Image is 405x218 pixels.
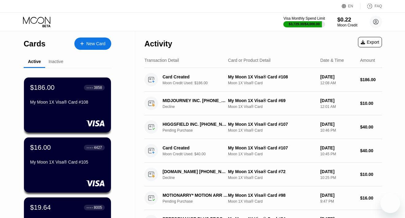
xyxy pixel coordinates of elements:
div: [DATE] [320,145,355,150]
div: $0.22 [337,17,357,23]
div: Moon 1X Visa® Card [228,152,315,156]
div: Moon Credit Used: $40.00 [163,152,233,156]
div: Moon 1X Visa® Card [228,128,315,133]
div: ● ● ● ● [87,87,93,89]
div: EN [342,3,360,9]
div: $186.00 [30,84,55,92]
div: EN [348,4,353,8]
div: $0.22Moon Credit [337,17,357,27]
div: [DATE] [320,193,355,198]
div: 9:47 PM [320,199,355,204]
div: 8005 [94,205,102,210]
div: ● ● ● ● [87,147,93,149]
iframe: Кнопка запуска окна обмена сообщениями [380,193,400,213]
div: My Moon 1X Visa® Card #105 [30,160,105,164]
div: $10.00 [360,101,382,106]
div: FAQ [360,3,382,9]
div: [DOMAIN_NAME] [PHONE_NUMBER] US [163,169,228,174]
div: Card or Product Detail [228,58,271,63]
div: My Moon 1X Visa® Card #72 [228,169,315,174]
div: MOTIONARRY* MOTION ARR [PHONE_NUMBER] USPending PurchaseMy Moon 1X Visa® Card #98Moon 1X Visa® Ca... [144,186,382,210]
div: Inactive [49,59,63,64]
div: MOTIONARRY* MOTION ARR [PHONE_NUMBER] US [163,193,228,198]
div: Active [28,59,41,64]
div: $40.00 [360,125,382,129]
div: HIGGSFIELD INC. [PHONE_NUMBER] US [163,122,228,127]
div: [DATE] [320,98,355,103]
div: Visa Monthly Spend Limit [283,16,325,21]
div: Card CreatedMoon Credit Used: $186.00My Moon 1X Visa® Card #108Moon 1X Visa® Card[DATE]12:08 AM$1... [144,68,382,92]
div: My Moon 1X Visa® Card #98 [228,193,315,198]
div: My Moon 1X Visa® Card #69 [228,98,315,103]
div: $3,729.30 / $4,000.00 [289,22,320,26]
div: HIGGSFIELD INC. [PHONE_NUMBER] USPending PurchaseMy Moon 1X Visa® Card #107Moon 1X Visa® Card[DAT... [144,115,382,139]
div: Moon 1X Visa® Card [228,81,315,85]
div: $10.00 [360,172,382,177]
div: Card Created [163,145,228,150]
div: MIDJOURNEY INC. [PHONE_NUMBER] US [163,98,228,103]
div: Moon 1X Visa® Card [228,176,315,180]
div: 4427 [94,145,102,150]
div: Decline [163,176,233,180]
div: My Moon 1X Visa® Card #107 [228,122,315,127]
div: Moon Credit [337,23,357,27]
div: Activity [144,39,172,48]
div: $16.00 [360,196,382,200]
div: 10:46 PM [320,128,355,133]
div: $16.00● ● ● ●4427My Moon 1X Visa® Card #105 [24,137,111,192]
div: New Card [74,38,111,50]
div: New Card [86,41,105,46]
div: $186.00● ● ● ●3858My Moon 1X Visa® Card #108 [24,77,111,133]
div: 10:25 PM [320,176,355,180]
div: [DATE] [320,122,355,127]
div: Export [361,40,379,45]
div: 3858 [94,85,102,90]
div: ● ● ● ● [87,207,93,208]
div: $19.64 [30,204,51,212]
div: [DOMAIN_NAME] [PHONE_NUMBER] USDeclineMy Moon 1X Visa® Card #72Moon 1X Visa® Card[DATE]10:25 PM$1... [144,163,382,186]
div: [DATE] [320,74,355,79]
div: $16.00 [30,144,51,152]
div: 10:45 PM [320,152,355,156]
div: Export [358,37,382,47]
div: Date & Time [320,58,344,63]
div: Moon 1X Visa® Card [228,199,315,204]
div: Cards [24,39,45,48]
div: 12:01 AM [320,105,355,109]
div: My Moon 1X Visa® Card #108 [228,74,315,79]
div: Pending Purchase [163,128,233,133]
div: $186.00 [360,77,382,82]
div: Pending Purchase [163,199,233,204]
div: My Moon 1X Visa® Card #107 [228,145,315,150]
div: [DATE] [320,169,355,174]
div: Card CreatedMoon Credit Used: $40.00My Moon 1X Visa® Card #107Moon 1X Visa® Card[DATE]10:45 PM$40.00 [144,139,382,163]
div: Card Created [163,74,228,79]
div: Amount [360,58,375,63]
div: My Moon 1X Visa® Card #108 [30,100,105,105]
div: FAQ [375,4,382,8]
div: Moon 1X Visa® Card [228,105,315,109]
div: $40.00 [360,148,382,153]
div: Visa Monthly Spend Limit$3,729.30/$4,000.00 [283,16,325,27]
div: 12:08 AM [320,81,355,85]
div: Moon Credit Used: $186.00 [163,81,233,85]
div: MIDJOURNEY INC. [PHONE_NUMBER] USDeclineMy Moon 1X Visa® Card #69Moon 1X Visa® Card[DATE]12:01 AM... [144,92,382,115]
div: Decline [163,105,233,109]
div: Transaction Detail [144,58,179,63]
